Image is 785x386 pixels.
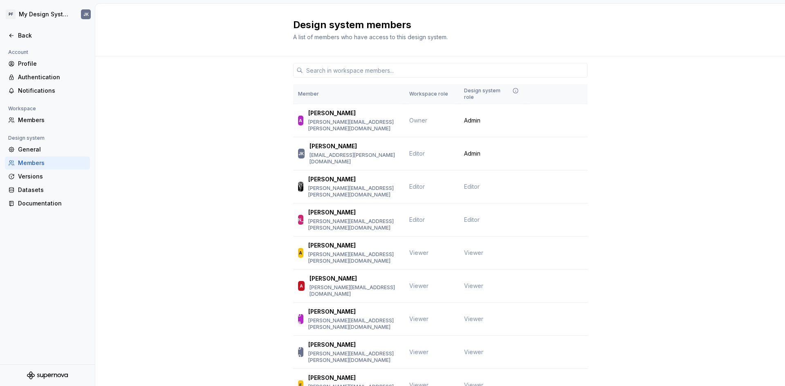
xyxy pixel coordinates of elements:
[5,57,90,70] a: Profile
[5,183,90,196] a: Datasets
[409,150,425,157] span: Editor
[27,371,68,379] svg: Supernova Logo
[18,159,87,167] div: Members
[5,197,90,210] a: Documentation
[310,142,357,150] p: [PERSON_NAME]
[6,9,16,19] div: PF
[464,216,480,224] span: Editor
[409,249,428,256] span: Viewer
[298,311,303,327] div: DB
[18,31,87,40] div: Back
[464,149,480,158] span: Admin
[308,175,356,183] p: [PERSON_NAME]
[298,149,304,158] div: JK
[404,84,459,104] th: Workspace role
[464,87,520,100] div: Design system role
[308,251,399,264] p: [PERSON_NAME][EMAIL_ADDRESS][PERSON_NAME][DOMAIN_NAME]
[5,114,90,127] a: Members
[308,208,356,216] p: [PERSON_NAME]
[308,374,356,382] p: [PERSON_NAME]
[299,249,302,257] div: A
[464,315,483,323] span: Viewer
[310,274,357,283] p: [PERSON_NAME]
[5,47,31,57] div: Account
[464,116,480,125] span: Admin
[293,18,578,31] h2: Design system members
[5,170,90,183] a: Versions
[409,348,428,355] span: Viewer
[409,117,427,124] span: Owner
[293,84,404,104] th: Member
[308,317,399,330] p: [PERSON_NAME][EMAIL_ADDRESS][PERSON_NAME][DOMAIN_NAME]
[298,182,303,192] img: Jake Carter
[299,116,302,125] div: A
[308,350,399,364] p: [PERSON_NAME][EMAIL_ADDRESS][PERSON_NAME][DOMAIN_NAME]
[5,143,90,156] a: General
[308,109,356,117] p: [PERSON_NAME]
[18,145,87,154] div: General
[298,344,303,360] div: DD
[18,199,87,208] div: Documentation
[310,284,399,297] p: [PERSON_NAME][EMAIL_ADDRESS][DOMAIN_NAME]
[298,183,303,257] div: [PERSON_NAME]
[18,60,87,68] div: Profile
[464,282,483,290] span: Viewer
[308,218,399,231] p: [PERSON_NAME][EMAIL_ADDRESS][PERSON_NAME][DOMAIN_NAME]
[409,282,428,289] span: Viewer
[5,71,90,84] a: Authentication
[308,119,399,132] p: [PERSON_NAME][EMAIL_ADDRESS][PERSON_NAME][DOMAIN_NAME]
[464,249,483,257] span: Viewer
[409,216,425,223] span: Editor
[464,348,483,356] span: Viewer
[18,87,87,95] div: Notifications
[5,84,90,97] a: Notifications
[5,104,39,114] div: Workspace
[409,315,428,322] span: Viewer
[308,241,356,250] p: [PERSON_NAME]
[18,116,87,124] div: Members
[464,183,480,191] span: Editor
[409,183,425,190] span: Editor
[5,29,90,42] a: Back
[5,156,90,170] a: Members
[18,73,87,81] div: Authentication
[83,11,89,18] div: JK
[308,185,399,198] p: [PERSON_NAME][EMAIL_ADDRESS][PERSON_NAME][DOMAIN_NAME]
[18,186,87,194] div: Datasets
[308,308,356,316] p: [PERSON_NAME]
[293,33,448,40] span: A list of members who have access to this design system.
[19,10,71,18] div: My Design System
[5,133,48,143] div: Design system
[300,282,303,290] div: A
[2,5,93,23] button: PFMy Design SystemJK
[308,341,356,349] p: [PERSON_NAME]
[303,63,588,78] input: Search in workspace members...
[310,152,399,165] p: [EMAIL_ADDRESS][PERSON_NAME][DOMAIN_NAME]
[18,172,87,181] div: Versions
